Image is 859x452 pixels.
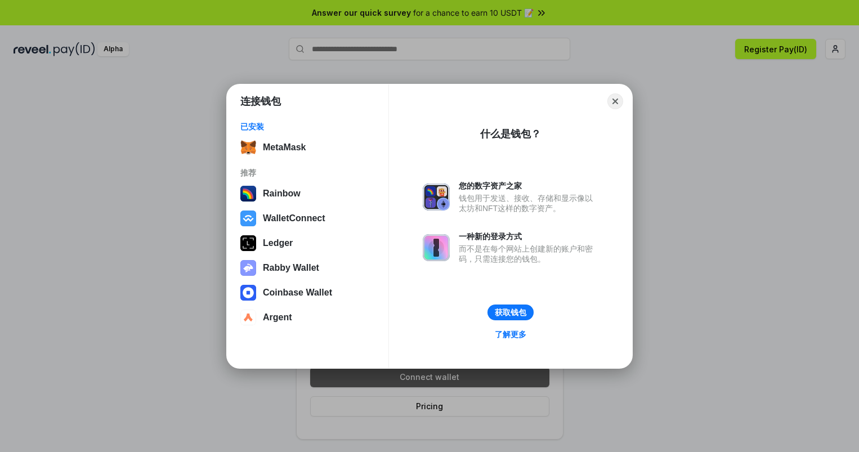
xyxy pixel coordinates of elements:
img: svg+xml,%3Csvg%20width%3D%2228%22%20height%3D%2228%22%20viewBox%3D%220%200%2028%2028%22%20fill%3D... [240,211,256,226]
button: WalletConnect [237,207,378,230]
img: svg+xml,%3Csvg%20width%3D%22120%22%20height%3D%22120%22%20viewBox%3D%220%200%20120%20120%22%20fil... [240,186,256,202]
img: svg+xml,%3Csvg%20xmlns%3D%22http%3A%2F%2Fwww.w3.org%2F2000%2Fsvg%22%20fill%3D%22none%22%20viewBox... [423,234,450,261]
button: Close [607,93,623,109]
img: svg+xml,%3Csvg%20width%3D%2228%22%20height%3D%2228%22%20viewBox%3D%220%200%2028%2028%22%20fill%3D... [240,285,256,301]
img: svg+xml,%3Csvg%20xmlns%3D%22http%3A%2F%2Fwww.w3.org%2F2000%2Fsvg%22%20fill%3D%22none%22%20viewBox... [423,184,450,211]
div: 了解更多 [495,329,526,339]
div: 已安装 [240,122,375,132]
div: Argent [263,312,292,323]
img: svg+xml,%3Csvg%20xmlns%3D%22http%3A%2F%2Fwww.w3.org%2F2000%2Fsvg%22%20fill%3D%22none%22%20viewBox... [240,260,256,276]
button: Rabby Wallet [237,257,378,279]
div: 获取钱包 [495,307,526,317]
div: Coinbase Wallet [263,288,332,298]
button: Ledger [237,232,378,254]
button: Argent [237,306,378,329]
div: 推荐 [240,168,375,178]
div: Rabby Wallet [263,263,319,273]
button: MetaMask [237,136,378,159]
a: 了解更多 [488,327,533,342]
div: MetaMask [263,142,306,153]
div: Ledger [263,238,293,248]
div: Rainbow [263,189,301,199]
img: svg+xml,%3Csvg%20width%3D%2228%22%20height%3D%2228%22%20viewBox%3D%220%200%2028%2028%22%20fill%3D... [240,310,256,325]
img: svg+xml,%3Csvg%20xmlns%3D%22http%3A%2F%2Fwww.w3.org%2F2000%2Fsvg%22%20width%3D%2228%22%20height%3... [240,235,256,251]
div: 而不是在每个网站上创建新的账户和密码，只需连接您的钱包。 [459,244,598,264]
div: 钱包用于发送、接收、存储和显示像以太坊和NFT这样的数字资产。 [459,193,598,213]
h1: 连接钱包 [240,95,281,108]
div: 您的数字资产之家 [459,181,598,191]
img: svg+xml,%3Csvg%20fill%3D%22none%22%20height%3D%2233%22%20viewBox%3D%220%200%2035%2033%22%20width%... [240,140,256,155]
button: 获取钱包 [487,305,534,320]
div: 一种新的登录方式 [459,231,598,241]
div: WalletConnect [263,213,325,223]
div: 什么是钱包？ [480,127,541,141]
button: Coinbase Wallet [237,281,378,304]
button: Rainbow [237,182,378,205]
